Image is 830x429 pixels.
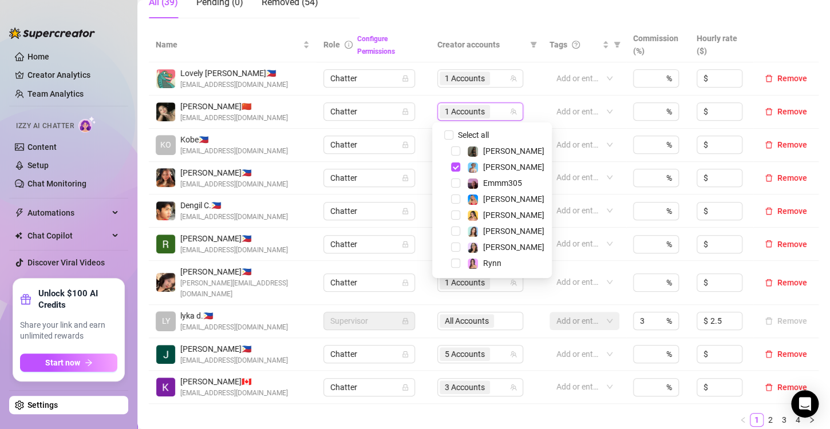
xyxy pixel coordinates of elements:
strong: Unlock $100 AI Credits [38,288,117,311]
span: lock [402,351,409,357]
span: [PERSON_NAME] 🇨🇦 [180,375,288,388]
th: Commission (%) [626,27,690,62]
span: delete [765,174,773,182]
li: 3 [777,413,791,427]
button: Remove [760,204,812,218]
span: thunderbolt [15,208,24,217]
span: left [740,416,746,423]
span: Chatter [330,379,408,396]
span: [EMAIL_ADDRESS][DOMAIN_NAME] [180,355,288,366]
span: info-circle [345,41,353,49]
img: Lovely Gablines [156,69,175,88]
span: Role [323,40,340,49]
img: Jocelyn [468,210,478,221]
span: lock [402,208,409,214]
span: delete [765,207,773,215]
th: Hourly rate ($) [690,27,753,62]
a: Configure Permissions [357,35,395,55]
span: [EMAIL_ADDRESS][DOMAIN_NAME] [180,113,288,124]
span: [PERSON_NAME] 🇵🇭 [180,166,288,179]
span: Remove [777,349,807,359]
span: right [808,416,815,423]
span: delete [765,141,773,149]
span: team [510,75,517,82]
img: Chat Copilot [15,232,22,240]
span: delete [765,383,773,391]
img: Dengil Consigna [156,201,175,220]
button: Remove [760,105,812,118]
span: Rynn [483,259,501,268]
span: lock [402,384,409,391]
span: 3 Accounts [445,381,485,394]
span: Select tree node [451,227,460,236]
img: Rynn [468,259,478,269]
span: KO [160,138,171,151]
span: delete [765,74,773,82]
span: lock [402,317,409,324]
span: gift [20,293,31,305]
a: 3 [778,414,791,426]
span: [PERSON_NAME] [483,243,544,252]
span: [PERSON_NAME] 🇵🇭 [180,343,288,355]
img: Riza Joy Barrera [156,235,175,253]
span: [EMAIL_ADDRESS][DOMAIN_NAME] [180,146,288,157]
img: Amelia [468,227,478,237]
span: Chatter [330,274,408,291]
img: Jai Mata [156,345,175,364]
button: right [805,413,819,427]
th: Name [149,27,317,62]
button: Remove [760,347,812,361]
span: Kobe 🇵🇭 [180,133,288,146]
span: Select tree node [451,210,460,220]
span: filter [614,41,620,48]
a: Setup [27,161,49,170]
span: team [510,279,517,286]
span: 1 Accounts [445,72,485,85]
span: filter [528,36,539,53]
span: Tags [550,38,567,51]
img: Brandy [468,146,478,157]
span: Select tree node [451,178,460,188]
a: Chat Monitoring [27,179,86,188]
span: [PERSON_NAME] [483,227,544,236]
span: Select tree node [451,194,460,204]
span: Select tree node [451,146,460,156]
span: question-circle [572,41,580,49]
img: Yvanne Pingol [156,102,175,121]
img: logo-BBDzfeDw.svg [9,27,95,39]
span: LY [162,315,170,327]
span: Remove [777,140,807,149]
span: [EMAIL_ADDRESS][DOMAIN_NAME] [180,245,288,256]
button: Remove [760,237,812,251]
li: Next Page [805,413,819,427]
span: filter [611,36,623,53]
a: 4 [792,414,804,426]
span: team [510,108,517,115]
a: Settings [27,400,58,410]
span: lock [402,174,409,181]
span: Remove [777,240,807,249]
span: Chatter [330,169,408,186]
span: Automations [27,204,109,222]
li: Previous Page [736,413,750,427]
span: lock [402,75,409,82]
img: Ashley [468,194,478,205]
span: Creator accounts [437,38,525,51]
span: 3 Accounts [440,380,490,394]
span: Remove [777,74,807,83]
span: Select tree node [451,259,460,268]
img: Emmm305 [468,178,478,189]
span: Remove [777,206,807,216]
span: delete [765,279,773,287]
span: Chatter [330,202,408,220]
img: Joyce Valerio [156,273,175,292]
a: Team Analytics [27,89,84,98]
span: Share your link and earn unlimited rewards [20,320,117,342]
span: Chatter [330,70,408,87]
span: 1 Accounts [440,276,490,289]
span: Izzy AI Chatter [16,121,74,132]
span: [PERSON_NAME] 🇵🇭 [180,265,310,278]
span: team [510,384,517,391]
span: [PERSON_NAME] 🇵🇭 [180,232,288,245]
div: Open Intercom Messenger [791,390,819,418]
